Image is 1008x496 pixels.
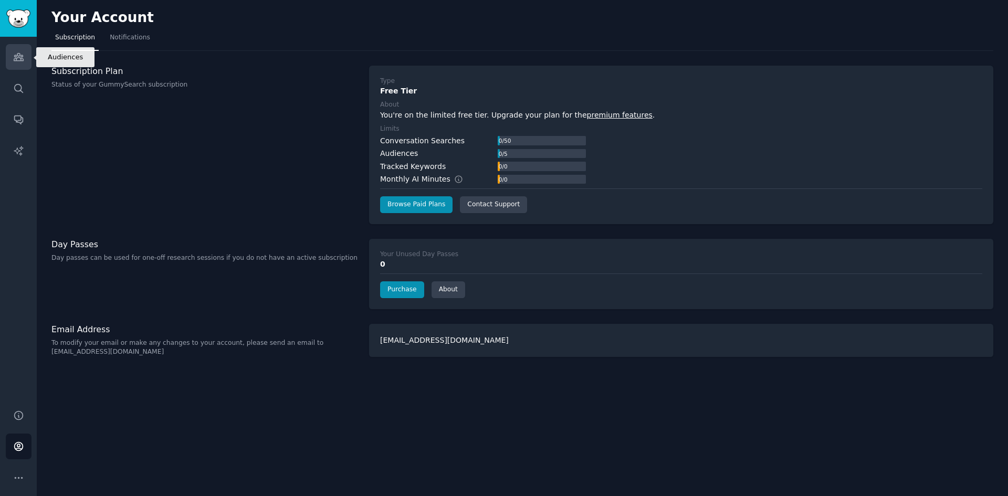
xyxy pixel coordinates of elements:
[110,33,150,43] span: Notifications
[51,254,358,263] p: Day passes can be used for one-off research sessions if you do not have an active subscription
[380,250,458,259] div: Your Unused Day Passes
[380,77,395,86] div: Type
[380,259,982,270] div: 0
[498,162,508,171] div: 0 / 0
[380,148,418,159] div: Audiences
[51,29,99,51] a: Subscription
[380,281,424,298] a: Purchase
[369,324,993,357] div: [EMAIL_ADDRESS][DOMAIN_NAME]
[380,86,982,97] div: Free Tier
[380,196,453,213] a: Browse Paid Plans
[380,110,982,121] div: You're on the limited free tier. Upgrade your plan for the .
[51,339,358,357] p: To modify your email or make any changes to your account, please send an email to [EMAIL_ADDRESS]...
[380,124,400,134] div: Limits
[498,149,508,159] div: 0 / 5
[587,111,653,119] a: premium features
[51,324,358,335] h3: Email Address
[51,9,154,26] h2: Your Account
[51,239,358,250] h3: Day Passes
[498,136,512,145] div: 0 / 50
[106,29,154,51] a: Notifications
[432,281,465,298] a: About
[55,33,95,43] span: Subscription
[6,9,30,28] img: GummySearch logo
[380,161,446,172] div: Tracked Keywords
[51,66,358,77] h3: Subscription Plan
[380,174,474,185] div: Monthly AI Minutes
[380,100,399,110] div: About
[460,196,527,213] a: Contact Support
[380,135,465,146] div: Conversation Searches
[51,80,358,90] p: Status of your GummySearch subscription
[498,175,508,184] div: 0 / 0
